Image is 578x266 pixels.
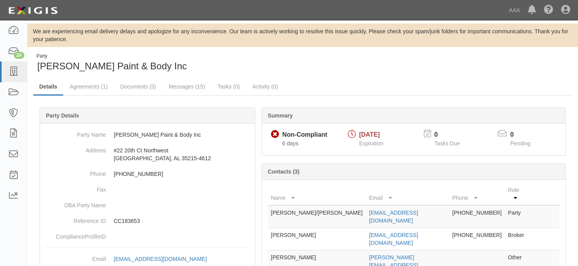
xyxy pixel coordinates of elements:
div: 24 [14,52,24,59]
dd: [PERSON_NAME] Paint & Body Inc [43,127,252,143]
a: [EMAIL_ADDRESS][DOMAIN_NAME] [369,210,418,224]
a: Messages (15) [163,79,211,94]
div: Party [36,53,187,60]
a: Documents (5) [114,79,162,94]
td: [PHONE_NUMBER] [449,228,505,250]
dt: Email [43,251,106,263]
span: [DATE] [359,131,380,138]
dt: Address [43,143,106,154]
b: Summary [268,112,293,119]
a: AAA [505,2,524,18]
a: Agreements (1) [64,79,113,94]
p: CC183653 [114,217,252,225]
td: [PERSON_NAME] [268,228,366,250]
i: Non-Compliant [271,130,279,139]
th: Phone [449,183,505,205]
td: Broker [505,228,528,250]
a: Tasks (0) [212,79,246,94]
span: Since 08/07/2025 [282,140,298,147]
b: Contacts (3) [268,168,300,175]
a: [EMAIL_ADDRESS][DOMAIN_NAME] [369,232,418,246]
td: [PHONE_NUMBER] [449,205,505,228]
div: Chrisenberry Paint & Body Inc [33,53,297,73]
span: Tasks Due [434,140,460,147]
img: logo-5460c22ac91f19d4615b14bd174203de0afe785f0fc80cf4dbbc73dc1793850b.png [6,4,60,18]
div: We are experiencing email delivery delays and apologize for any inconvenience. Our team is active... [27,27,578,43]
a: [EMAIL_ADDRESS][DOMAIN_NAME] [114,256,215,262]
dd: [PHONE_NUMBER] [43,166,252,182]
dt: Party Name [43,127,106,139]
p: 0 [510,130,540,139]
td: [PERSON_NAME]/[PERSON_NAME] [268,205,366,228]
th: Name [268,183,366,205]
span: Expiration [359,140,384,147]
b: Party Details [46,112,79,119]
span: [PERSON_NAME] Paint & Body Inc [37,61,187,71]
dt: Reference ID [43,213,106,225]
dt: Fax [43,182,106,194]
dd: #22 20th Ct Northwest [GEOGRAPHIC_DATA], AL 35215-4612 [43,143,252,166]
i: Help Center - Complianz [544,5,553,15]
td: Party [505,205,528,228]
th: Role [505,183,528,205]
th: Email [366,183,449,205]
span: Pending [510,140,530,147]
dt: ComplianceProfileID [43,229,106,241]
div: Non-Compliant [282,130,327,139]
dt: Phone [43,166,106,178]
dt: DBA Party Name [43,197,106,209]
a: Activity (0) [247,79,284,94]
a: Details [33,79,63,96]
p: 0 [434,130,469,139]
div: [EMAIL_ADDRESS][DOMAIN_NAME] [114,255,207,263]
